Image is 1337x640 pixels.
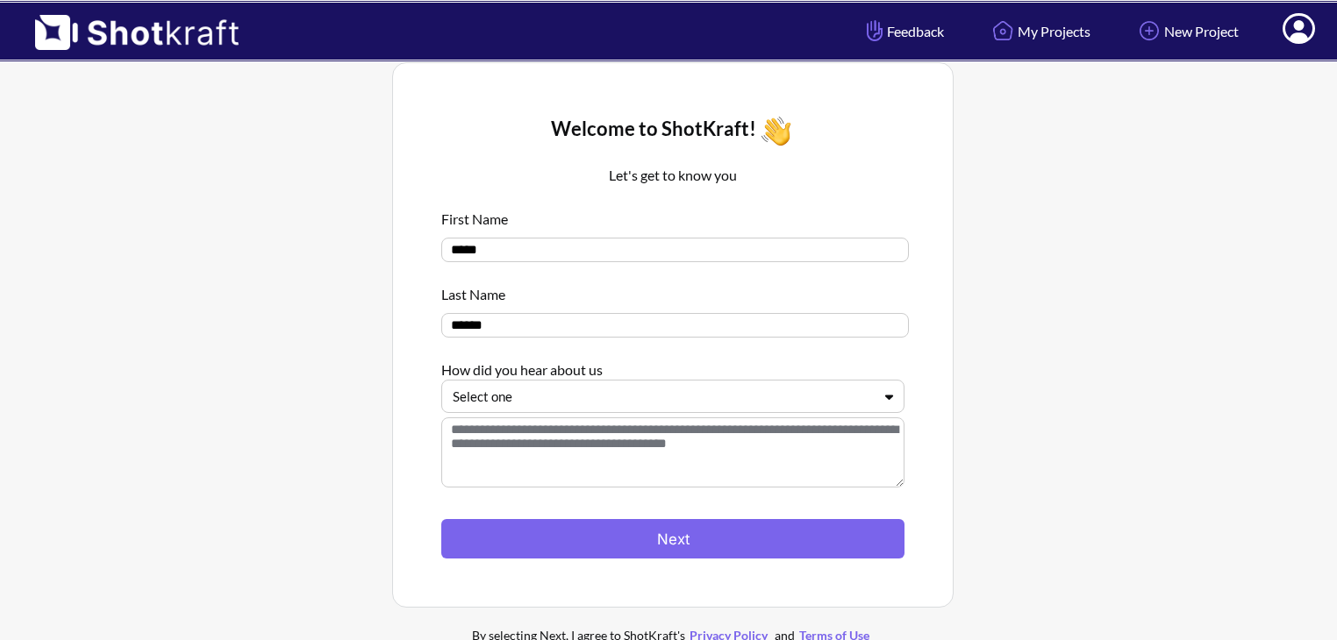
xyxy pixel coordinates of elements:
[862,16,887,46] img: Hand Icon
[441,200,904,229] div: First Name
[441,165,904,186] p: Let's get to know you
[1121,8,1252,54] a: New Project
[756,111,796,151] img: Wave Icon
[1134,16,1164,46] img: Add Icon
[988,16,1018,46] img: Home Icon
[975,8,1104,54] a: My Projects
[441,519,904,558] button: Next
[862,21,944,41] span: Feedback
[441,275,904,304] div: Last Name
[441,111,904,151] div: Welcome to ShotKraft!
[441,351,904,380] div: How did you hear about us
